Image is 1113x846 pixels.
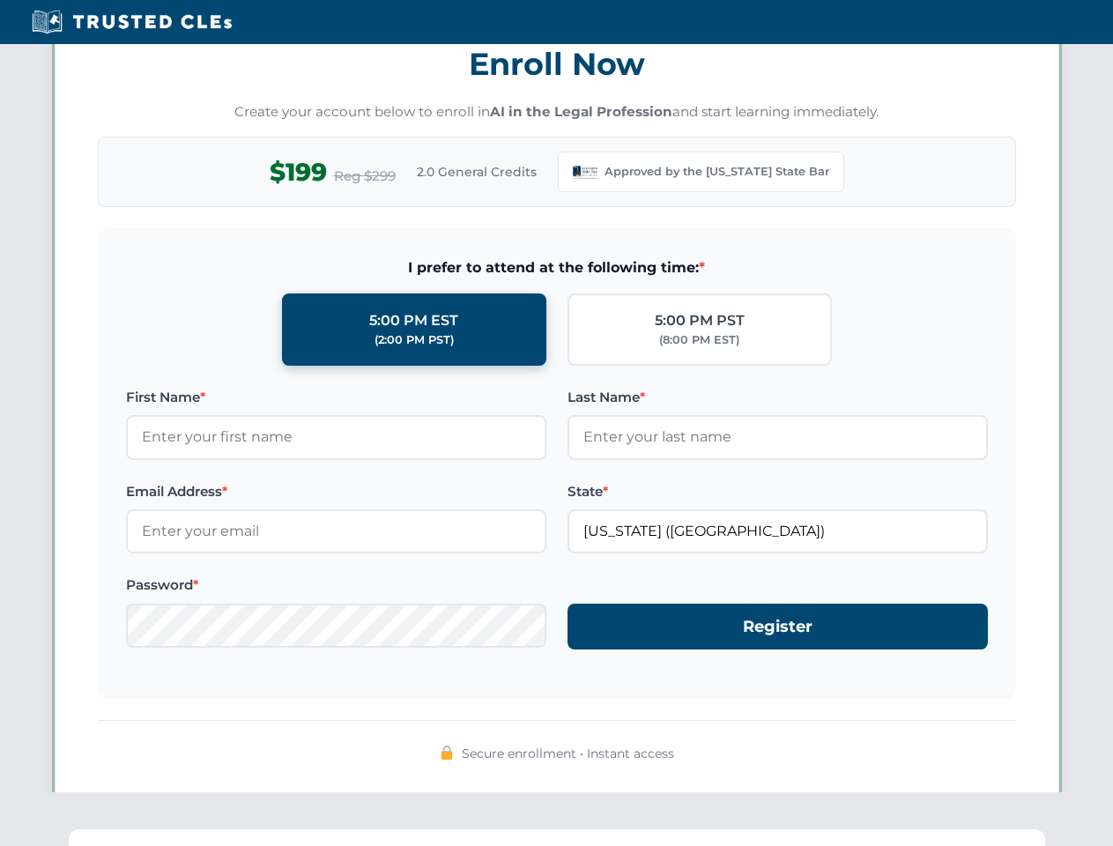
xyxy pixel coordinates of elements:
[655,309,745,332] div: 5:00 PM PST
[568,481,988,502] label: State
[126,387,546,408] label: First Name
[440,746,454,760] img: 🔒
[334,166,396,187] span: Reg $299
[126,415,546,459] input: Enter your first name
[270,152,327,192] span: $199
[417,162,537,182] span: 2.0 General Credits
[98,102,1016,122] p: Create your account below to enroll in and start learning immediately.
[568,509,988,553] input: Louisiana (LA)
[605,163,829,181] span: Approved by the [US_STATE] State Bar
[26,9,237,35] img: Trusted CLEs
[126,256,988,279] span: I prefer to attend at the following time:
[568,387,988,408] label: Last Name
[98,36,1016,92] h3: Enroll Now
[568,415,988,459] input: Enter your last name
[126,481,546,502] label: Email Address
[126,575,546,596] label: Password
[568,604,988,650] button: Register
[375,331,454,349] div: (2:00 PM PST)
[659,331,739,349] div: (8:00 PM EST)
[369,309,458,332] div: 5:00 PM EST
[126,509,546,553] input: Enter your email
[462,744,674,763] span: Secure enrollment • Instant access
[490,103,672,120] strong: AI in the Legal Profession
[573,160,597,184] img: Louisiana State Bar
